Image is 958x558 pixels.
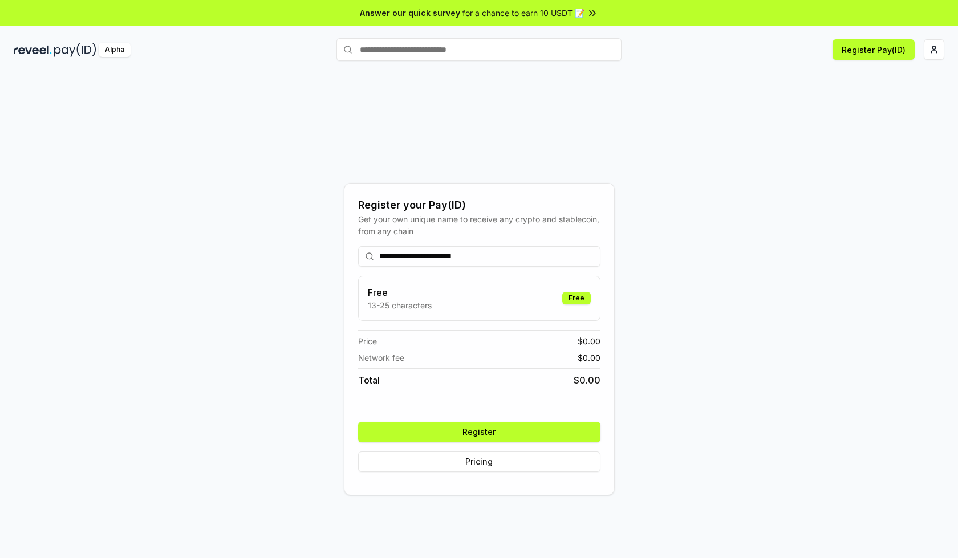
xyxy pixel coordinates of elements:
button: Pricing [358,451,600,472]
span: Total [358,373,380,387]
span: Network fee [358,352,404,364]
h3: Free [368,286,432,299]
span: for a chance to earn 10 USDT 📝 [462,7,584,19]
span: $ 0.00 [578,352,600,364]
div: Get your own unique name to receive any crypto and stablecoin, from any chain [358,213,600,237]
img: pay_id [54,43,96,57]
button: Register Pay(ID) [833,39,915,60]
span: Price [358,335,377,347]
div: Alpha [99,43,131,57]
button: Register [358,422,600,442]
span: $ 0.00 [574,373,600,387]
span: $ 0.00 [578,335,600,347]
img: reveel_dark [14,43,52,57]
div: Register your Pay(ID) [358,197,600,213]
div: Free [562,292,591,304]
span: Answer our quick survey [360,7,460,19]
p: 13-25 characters [368,299,432,311]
